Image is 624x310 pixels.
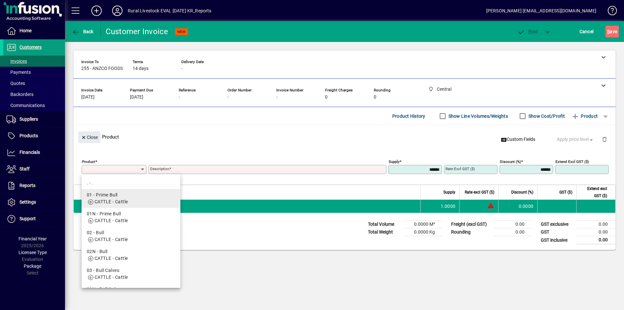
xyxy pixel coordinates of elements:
span: Customers [19,45,42,50]
button: Product History [390,110,428,122]
a: Backorders [3,89,65,100]
a: Products [3,128,65,144]
div: [PERSON_NAME] [EMAIL_ADDRESS][DOMAIN_NAME] [486,6,596,16]
a: Home [3,23,65,39]
span: Suppliers [19,116,38,122]
mat-option: 01N - Prime Bull [82,208,180,227]
span: Quotes [6,81,25,86]
span: CATTLE - Cattle [95,275,128,280]
td: GST [538,228,577,236]
button: Back [70,26,95,37]
td: Total Volume [365,221,404,228]
span: S [607,29,610,34]
span: Home [19,28,32,33]
button: Add [86,5,107,17]
a: Payments [3,67,65,78]
span: Reports [19,183,35,188]
div: Customer Invoice [106,26,168,37]
span: NEW [177,30,186,34]
button: Post [514,26,541,37]
span: Discount (%) [511,189,533,196]
td: 0.00 [577,228,616,236]
span: - [276,95,278,100]
mat-option: . - . [82,177,180,189]
div: 01N - Prime Bull [87,210,175,217]
span: [DATE] [130,95,143,100]
td: 0.0000 M³ [404,221,443,228]
a: Communications [3,100,65,111]
span: - [227,95,229,100]
button: Cancel [578,26,595,37]
a: Reports [3,178,65,194]
span: 255 - ANZCO FOODS [81,66,123,71]
span: 1.0000 [441,203,456,209]
span: Staff [19,166,30,171]
td: 0.0000 [498,200,537,213]
mat-option: 03 - Bull Calves [82,264,180,283]
span: Backorders [6,92,33,97]
button: Apply price level [554,134,597,145]
span: Back [72,29,94,34]
a: Support [3,211,65,227]
td: 0.0000 Kg [404,228,443,236]
div: Rural Livestock EVAL [DATE] KR_Reports [128,6,212,16]
div: 02 - Bull [87,229,175,236]
mat-option: 03N - Bull Calves [82,283,180,302]
div: 02N - Bull [87,248,175,255]
td: 0.00 [577,221,616,228]
mat-option: 01 - Prime Bull [82,189,180,208]
span: Supply [443,189,455,196]
span: Payments [6,70,31,75]
span: Invoices [6,59,27,64]
span: CATTLE - Cattle [95,199,128,204]
span: Financial Year [19,236,47,241]
span: Cancel [579,26,594,37]
td: Rounding [448,228,493,236]
span: Close [81,132,98,143]
div: Product [73,125,616,149]
mat-option: 02N - Bull [82,246,180,264]
span: ost [517,29,538,34]
span: Support [19,216,36,221]
span: [DATE] [81,95,95,100]
mat-option: 02 - Bull [82,227,180,246]
a: Suppliers [3,111,65,128]
td: Total Weight [365,228,404,236]
mat-label: Product [82,159,95,164]
a: Invoices [3,56,65,67]
label: Show Cost/Profit [527,113,565,119]
span: Communications [6,103,45,108]
span: Custom Fields [501,136,535,143]
td: 0.00 [493,221,532,228]
span: CATTLE - Cattle [95,256,128,261]
button: Profile [107,5,128,17]
span: 0 [374,95,376,100]
mat-label: Extend excl GST ($) [555,159,589,164]
td: 0.00 [493,228,532,236]
a: Settings [3,194,65,210]
span: Product History [392,111,425,121]
span: Licensee Type [19,250,47,255]
a: Quotes [3,78,65,89]
mat-label: Description [150,167,169,171]
td: GST exclusive [538,221,577,228]
span: 0 [325,95,328,100]
span: Settings [19,199,36,205]
app-page-header-button: Back [65,26,101,37]
a: Knowledge Base [603,1,616,22]
span: Products [19,133,38,138]
div: . - . [87,180,175,186]
button: Custom Fields [498,134,538,145]
mat-label: Discount (%) [500,159,521,164]
td: Freight (excl GST) [448,221,493,228]
a: Financials [3,144,65,161]
span: CATTLE - Cattle [95,218,128,223]
button: Delete [597,131,612,147]
span: Financials [19,150,40,155]
span: CATTLE - Cattle [95,237,128,242]
label: Show Line Volumes/Weights [447,113,508,119]
app-page-header-button: Delete [597,136,612,142]
td: 0.00 [577,236,616,244]
span: Package [24,263,41,269]
span: - [181,66,183,71]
